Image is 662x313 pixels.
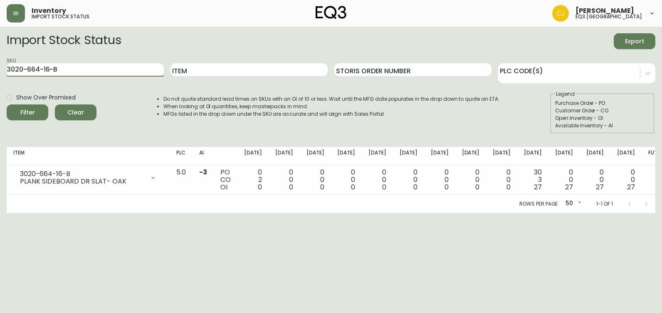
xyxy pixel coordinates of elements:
[7,33,121,49] h2: Import Stock Status
[258,182,262,192] span: 0
[32,7,66,14] span: Inventory
[13,169,163,187] div: 3020-664-16-BPLANK SIDEBOARD DR SLAT- OAK
[382,182,386,192] span: 0
[555,90,576,98] legend: Legend
[32,14,89,19] h5: import stock status
[170,165,193,195] td: 5.0
[455,147,487,165] th: [DATE]
[337,169,355,191] div: 0 0
[614,33,655,49] button: Export
[220,182,227,192] span: OI
[7,104,48,120] button: Filter
[610,147,642,165] th: [DATE]
[555,169,573,191] div: 0 0
[413,182,417,192] span: 0
[289,182,293,192] span: 0
[20,178,145,185] div: PLANK SIDEBOARD DR SLAT- OAK
[220,169,231,191] div: PO CO
[586,169,604,191] div: 0 0
[320,182,324,192] span: 0
[193,147,214,165] th: AI
[596,182,604,192] span: 27
[555,114,650,122] div: Open Inventory - OI
[552,5,569,22] img: 7836c8950ad67d536e8437018b5c2533
[517,147,548,165] th: [DATE]
[620,36,649,47] span: Export
[368,169,386,191] div: 0 0
[163,103,499,110] li: When looking at OI quantities, keep masterpacks in mind.
[362,147,393,165] th: [DATE]
[493,169,511,191] div: 0 0
[596,200,613,208] p: 1-1 of 1
[163,110,499,118] li: MFGs listed in the drop down under the SKU are accurate and will align with Sales Portal.
[306,169,324,191] div: 0 0
[269,147,300,165] th: [DATE]
[20,170,145,178] div: 3020-664-16-B
[475,182,479,192] span: 0
[244,169,262,191] div: 0 2
[576,7,634,14] span: [PERSON_NAME]
[55,104,96,120] button: Clear
[424,147,455,165] th: [DATE]
[351,182,355,192] span: 0
[199,167,207,177] span: -3
[62,107,90,118] span: Clear
[431,169,449,191] div: 0 0
[300,147,331,165] th: [DATE]
[555,99,650,107] div: Purchase Order - PO
[486,147,517,165] th: [DATE]
[462,169,480,191] div: 0 0
[555,107,650,114] div: Customer Order - CO
[275,169,293,191] div: 0 0
[237,147,269,165] th: [DATE]
[316,6,346,19] img: logo
[580,147,611,165] th: [DATE]
[555,122,650,129] div: Available Inventory - AI
[170,147,193,165] th: PLC
[445,182,449,192] span: 0
[617,169,635,191] div: 0 0
[400,169,417,191] div: 0 0
[562,197,583,211] div: 50
[576,14,642,19] h5: eq3 [GEOGRAPHIC_DATA]
[534,182,542,192] span: 27
[519,200,559,208] p: Rows per page:
[524,169,542,191] div: 30 3
[565,182,573,192] span: 27
[506,182,511,192] span: 0
[627,182,635,192] span: 27
[331,147,362,165] th: [DATE]
[16,93,76,102] span: Show Over Promised
[393,147,424,165] th: [DATE]
[163,95,499,103] li: Do not quote standard lead times on SKUs with an OI of 10 or less. Wait until the MFG date popula...
[7,147,170,165] th: Item
[548,147,580,165] th: [DATE]
[20,107,35,118] div: Filter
